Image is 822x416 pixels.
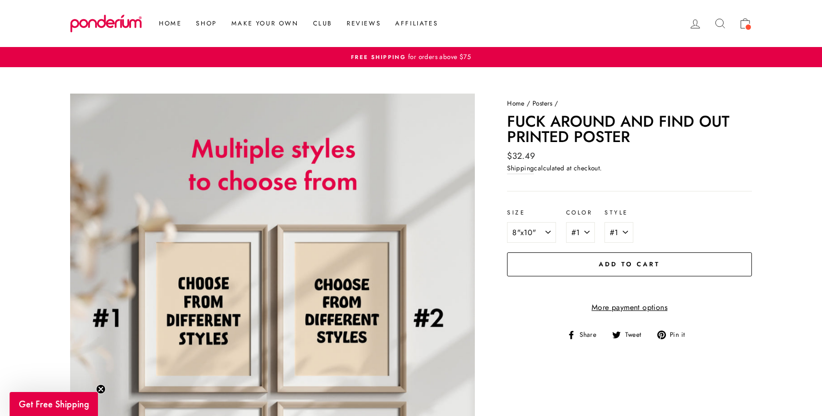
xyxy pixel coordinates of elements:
div: Get Free ShippingClose teaser [10,392,98,416]
button: Add to cart [507,252,752,276]
label: Size [507,208,556,217]
label: Style [604,208,633,217]
h1: Fuck Around And Find Out Printed Poster [507,114,752,145]
span: Get Free Shipping [19,398,89,410]
button: Close teaser [96,384,106,394]
a: Shop [189,15,224,32]
a: Affiliates [388,15,445,32]
a: Home [152,15,189,32]
a: Shipping [507,163,534,174]
span: FREE Shipping [351,53,406,61]
span: Tweet [624,330,649,340]
a: More payment options [507,301,752,314]
span: Pin it [668,330,692,340]
img: Ponderium [70,14,142,33]
a: Make Your Own [224,15,306,32]
a: Reviews [339,15,388,32]
a: Home [507,98,525,108]
span: $32.49 [507,150,535,162]
a: Posters [532,98,553,108]
span: Add to cart [599,260,660,269]
label: Color [566,208,595,217]
span: / [555,98,558,108]
span: for orders above $75 [406,52,471,61]
span: Share [578,330,604,340]
nav: breadcrumbs [507,98,752,109]
div: calculated at checkout. [507,163,752,174]
ul: Primary [147,15,445,32]
span: / [527,98,530,108]
a: Club [306,15,339,32]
